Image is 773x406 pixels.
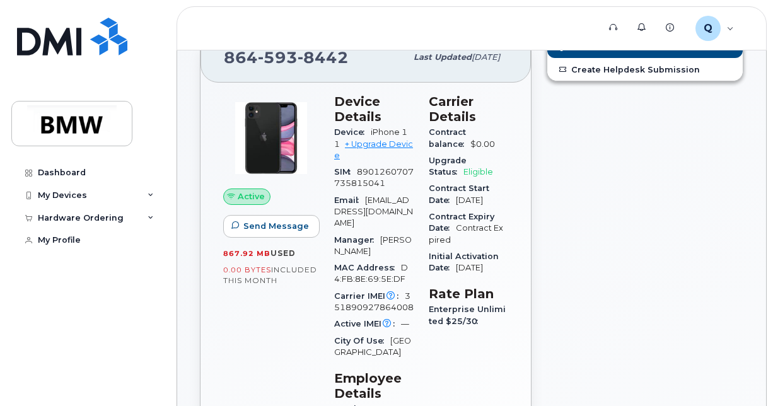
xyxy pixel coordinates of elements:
h3: Device Details [334,94,414,124]
span: City Of Use [334,336,390,345]
span: MAC Address [334,263,401,272]
span: [DATE] [456,263,483,272]
span: Contract Expired [429,223,503,244]
div: QT95210 [687,16,743,41]
span: Contract balance [429,127,470,148]
span: 8442 [298,48,349,67]
span: 0.00 Bytes [223,265,271,274]
span: used [270,248,296,258]
span: Upgrade Status [429,156,467,177]
iframe: Messenger Launcher [718,351,764,397]
h3: Rate Plan [429,286,508,301]
span: iPhone 11 [334,127,407,148]
span: — [401,319,409,328]
span: $0.00 [470,139,495,149]
span: 867.92 MB [223,249,270,258]
span: [PERSON_NAME] [334,235,412,256]
a: Create Helpdesk Submission [547,58,743,81]
span: Contract Start Date [429,183,489,204]
img: iPhone_11.jpg [233,100,309,176]
span: Last updated [414,52,472,62]
span: [DATE] [456,195,483,205]
span: Initial Activation Date [429,252,499,272]
span: [EMAIL_ADDRESS][DOMAIN_NAME] [334,195,413,228]
span: Active [238,190,265,202]
span: 593 [258,48,298,67]
span: Q [704,21,712,36]
span: Enterprise Unlimited $25/30 [429,304,506,325]
span: 351890927864008 [334,291,414,312]
span: Email [334,195,365,205]
span: Eligible [463,167,493,177]
span: Send Message [243,220,309,232]
span: Active IMEI [334,319,401,328]
h3: Employee Details [334,371,414,401]
span: Manager [334,235,380,245]
span: Device [334,127,371,137]
span: Carrier IMEI [334,291,405,301]
a: + Upgrade Device [334,139,413,160]
span: [GEOGRAPHIC_DATA] [334,336,411,357]
button: Send Message [223,215,320,238]
span: Contract Expiry Date [429,212,494,233]
span: SIM [334,167,357,177]
span: 864 [224,48,349,67]
span: [DATE] [472,52,500,62]
h3: Carrier Details [429,94,508,124]
span: 8901260707735815041 [334,167,414,188]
